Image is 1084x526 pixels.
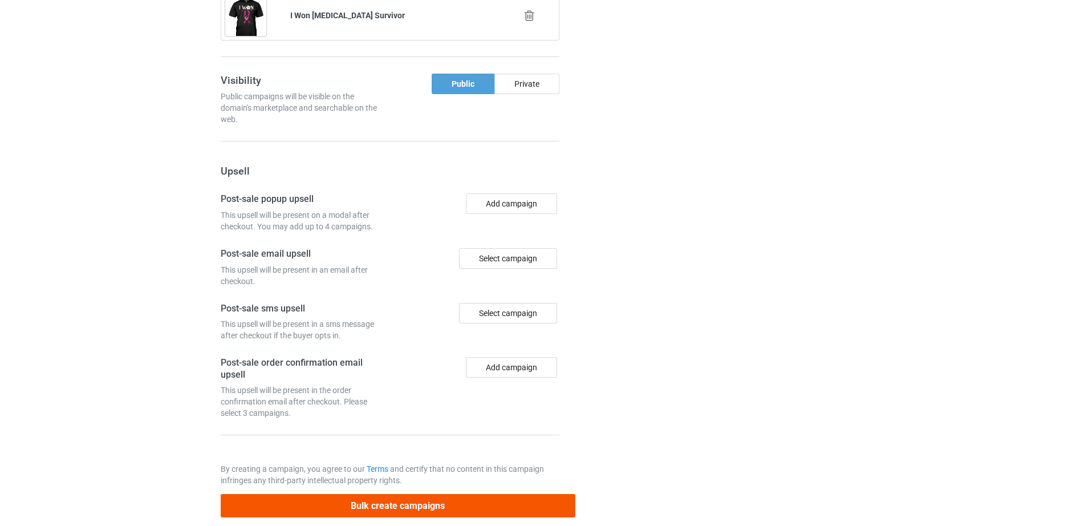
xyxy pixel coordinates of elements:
[221,303,386,315] h4: Post-sale sms upsell
[466,357,557,378] button: Add campaign
[494,74,559,94] div: Private
[459,303,557,323] div: Select campaign
[221,164,559,177] h3: Upsell
[221,357,386,381] h4: Post-sale order confirmation email upsell
[367,464,388,474] a: Terms
[221,91,386,125] div: Public campaigns will be visible on the domain's marketplace and searchable on the web.
[221,248,386,260] h4: Post-sale email upsell
[221,318,386,341] div: This upsell will be present in a sms message after checkout if the buyer opts in.
[221,385,386,419] div: This upsell will be present in the order confirmation email after checkout. Please select 3 campa...
[221,264,386,287] div: This upsell will be present in an email after checkout.
[459,248,557,269] div: Select campaign
[221,193,386,205] h4: Post-sale popup upsell
[221,209,386,232] div: This upsell will be present on a modal after checkout. You may add up to 4 campaigns.
[221,463,559,486] p: By creating a campaign, you agree to our and certify that no content in this campaign infringes a...
[221,494,575,517] button: Bulk create campaigns
[432,74,494,94] div: Public
[290,11,405,20] b: I Won [MEDICAL_DATA] Survivor
[221,74,386,87] h3: Visibility
[466,193,557,214] button: Add campaign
